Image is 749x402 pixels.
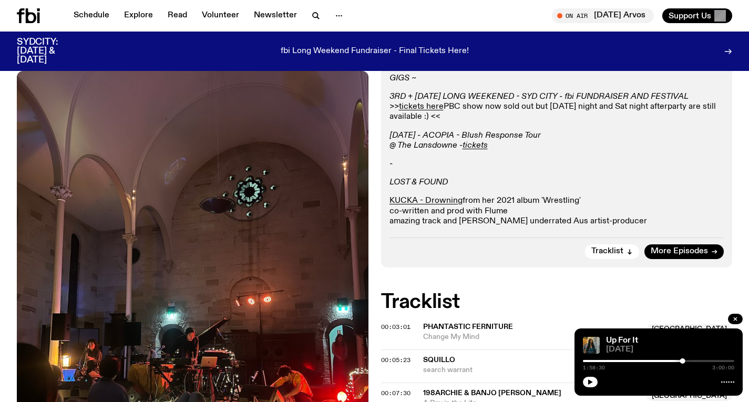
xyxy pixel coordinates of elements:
[644,244,724,259] a: More Episodes
[583,337,600,354] img: Ify - a Brown Skin girl with black braided twists, looking up to the side with her tongue stickin...
[118,8,159,23] a: Explore
[389,74,416,83] em: GIGS ~
[399,102,444,111] a: tickets here
[423,365,733,375] span: search warrant
[651,248,708,255] span: More Episodes
[606,336,638,345] a: Up For It
[381,324,411,330] button: 00:03:01
[389,160,393,168] em: -
[463,141,488,150] a: tickets
[647,324,732,335] span: [GEOGRAPHIC_DATA]
[381,357,411,363] button: 00:05:23
[423,332,641,342] span: Change My Mind
[196,8,245,23] a: Volunteer
[389,178,448,187] em: LOST & FOUND
[248,8,303,23] a: Newsletter
[662,8,732,23] button: Support Us
[389,141,463,150] em: @ The Lansdowne -
[281,47,469,56] p: fbi Long Weekend Fundraiser - Final Tickets Here!
[712,365,734,370] span: 3:00:00
[669,11,711,20] span: Support Us
[389,92,689,101] em: 3RD + [DATE] LONG WEEKENED - SYD CITY - fbi FUNDRAISER AND FESTIVAL
[423,323,513,331] span: Phantastic Ferniture
[389,131,541,140] em: [DATE] - ACOPIA - Blush Response Tour
[423,389,561,397] span: 198archie & Banjo [PERSON_NAME]
[381,323,411,331] span: 00:03:01
[389,92,724,122] p: PBC show now sold out but [DATE] night and Sat night afterparty are still available :) <<
[389,196,724,226] p: from her 2021 album 'Wrestling' co-written and prod with Flume amazing track and [PERSON_NAME] un...
[381,293,733,312] h2: Tracklist
[583,365,605,370] span: 1:58:30
[552,8,654,23] button: On Air[DATE] Arvos
[389,197,463,205] a: KUCKA - Drowning
[585,244,639,259] button: Tracklist
[606,346,734,354] span: [DATE]
[389,102,399,111] em: >>
[381,390,411,396] button: 00:07:30
[17,38,84,65] h3: SYDCITY: [DATE] & [DATE]
[381,389,411,397] span: 00:07:30
[67,8,116,23] a: Schedule
[161,8,193,23] a: Read
[423,356,455,364] span: squillo
[381,356,411,364] span: 00:05:23
[591,248,623,255] span: Tracklist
